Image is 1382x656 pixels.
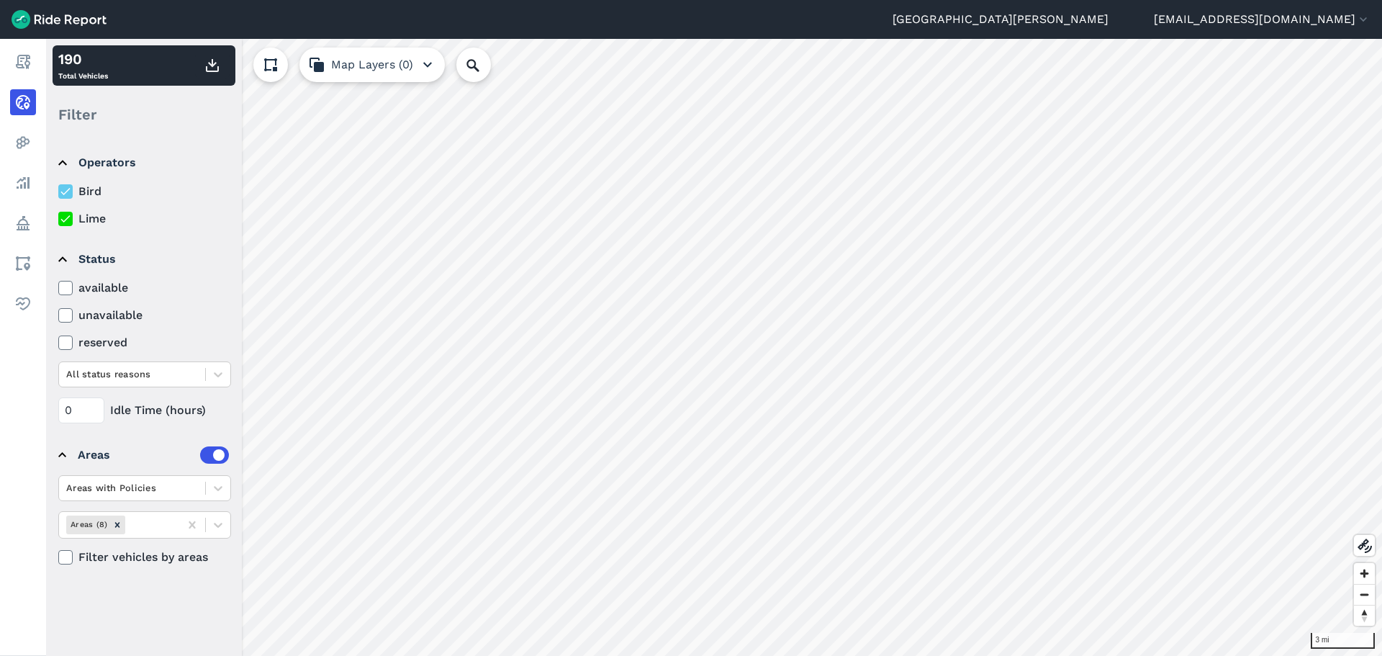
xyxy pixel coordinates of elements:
a: Realtime [10,89,36,115]
a: Analyze [10,170,36,196]
a: [GEOGRAPHIC_DATA][PERSON_NAME] [893,11,1108,28]
div: 190 [58,48,108,70]
button: Zoom in [1354,563,1375,584]
a: Report [10,49,36,75]
label: Filter vehicles by areas [58,549,231,566]
div: Total Vehicles [58,48,108,83]
summary: Status [58,239,229,279]
div: Filter [53,92,235,137]
label: available [58,279,231,297]
label: Lime [58,210,231,228]
button: Zoom out [1354,584,1375,605]
button: Reset bearing to north [1354,605,1375,626]
label: unavailable [58,307,231,324]
div: 3 mi [1311,633,1375,649]
label: Bird [58,183,231,200]
summary: Areas [58,435,229,475]
div: Remove Areas (8) [109,516,125,534]
div: Idle Time (hours) [58,397,231,423]
a: Areas [10,251,36,277]
a: Heatmaps [10,130,36,156]
div: Areas (8) [66,516,109,534]
img: Ride Report [12,10,107,29]
a: Health [10,291,36,317]
button: [EMAIL_ADDRESS][DOMAIN_NAME] [1154,11,1370,28]
summary: Operators [58,143,229,183]
button: Map Layers (0) [299,48,445,82]
div: Areas [78,446,229,464]
canvas: Map [46,39,1382,656]
a: Policy [10,210,36,236]
input: Search Location or Vehicles [456,48,514,82]
label: reserved [58,334,231,351]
